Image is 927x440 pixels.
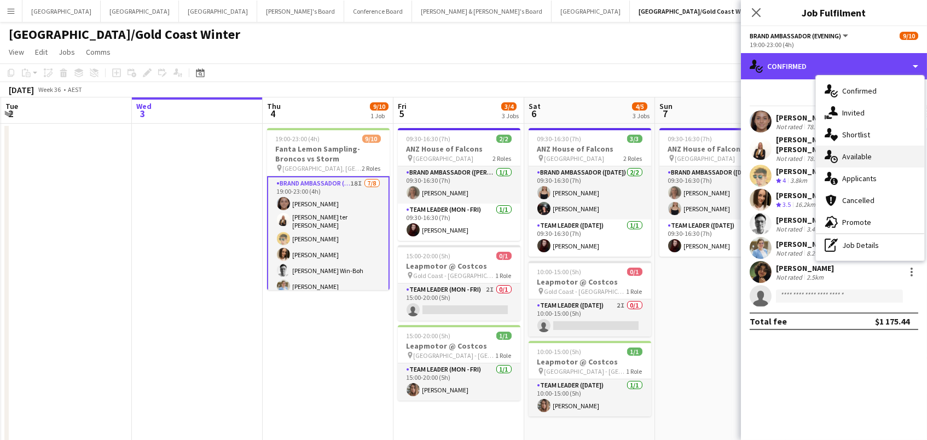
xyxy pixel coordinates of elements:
span: [GEOGRAPHIC_DATA], [GEOGRAPHIC_DATA] [283,164,362,172]
app-card-role: Team Leader (Mon - Fri)1/109:30-16:30 (7h)[PERSON_NAME] [398,204,520,241]
app-card-role: Team Leader ([DATE])2I0/110:00-15:00 (5h) [529,299,651,337]
div: Confirmed [741,53,927,79]
div: 3 Jobs [633,112,650,120]
span: Cancelled [842,195,874,205]
button: [GEOGRAPHIC_DATA] [22,1,101,22]
span: Sun [659,101,673,111]
div: 2.5km [804,273,826,281]
span: [GEOGRAPHIC_DATA] - [GEOGRAPHIC_DATA] [544,367,627,375]
div: 19:00-23:00 (4h) [750,40,918,49]
span: 1 Role [496,271,512,280]
span: 9/10 [362,135,381,143]
span: 9/10 [370,102,389,111]
h3: Fanta Lemon Sampling-Broncos vs Storm [267,144,390,164]
span: [GEOGRAPHIC_DATA] [414,154,474,163]
span: Gold Coast - [GEOGRAPHIC_DATA] [414,271,496,280]
span: 9/10 [900,32,918,40]
span: Confirmed [842,86,877,96]
span: 09:30-16:30 (7h) [537,135,582,143]
span: 09:30-16:30 (7h) [407,135,451,143]
span: 0/1 [627,268,642,276]
span: Shortlist [842,130,870,140]
span: 2 Roles [493,154,512,163]
app-card-role: Team Leader ([DATE])1/109:30-16:30 (7h)[PERSON_NAME] [659,219,782,257]
div: 3.4km [804,225,826,233]
span: 3/3 [627,135,642,143]
span: Sat [529,101,541,111]
span: 3 [135,107,152,120]
div: 16.2km [793,200,818,210]
h3: Leapmotor @ Costcos [398,261,520,271]
app-job-card: 09:30-16:30 (7h)3/3ANZ House of Falcons [GEOGRAPHIC_DATA]2 RolesBrand Ambassador ([DATE])2/209:30... [529,128,651,257]
div: 78.7km [804,123,829,131]
span: 15:00-20:00 (5h) [407,332,451,340]
span: 4 [265,107,281,120]
app-card-role: Team Leader (Mon - Fri)1/115:00-20:00 (5h)[PERSON_NAME] [398,363,520,401]
div: $1 175.44 [875,316,909,327]
span: [GEOGRAPHIC_DATA] [675,154,735,163]
span: Wed [136,101,152,111]
div: [PERSON_NAME] [776,263,834,273]
button: [GEOGRAPHIC_DATA] [179,1,257,22]
span: 1 Role [627,367,642,375]
app-card-role: Brand Ambassador ([DATE])2/209:30-16:30 (7h)[PERSON_NAME][PERSON_NAME] [529,166,651,219]
div: Not rated [776,123,804,131]
div: Not rated [776,225,804,233]
div: 78.7km [804,154,829,163]
span: 6 [527,107,541,120]
h3: ANZ House of Falcons [659,144,782,154]
h3: ANZ House of Falcons [398,144,520,154]
span: 0/1 [496,252,512,260]
span: 2 [4,107,18,120]
app-job-card: 10:00-15:00 (5h)1/1Leapmotor @ Costcos [GEOGRAPHIC_DATA] - [GEOGRAPHIC_DATA]1 RoleTeam Leader ([D... [529,341,651,416]
button: [PERSON_NAME]'s Board [257,1,344,22]
app-job-card: 10:00-15:00 (5h)0/1Leapmotor @ Costcos Gold Coast - [GEOGRAPHIC_DATA]1 RoleTeam Leader ([DATE])2I... [529,261,651,337]
span: [GEOGRAPHIC_DATA] - [GEOGRAPHIC_DATA] [414,351,496,360]
span: 15:00-20:00 (5h) [407,252,451,260]
span: Available [842,152,872,161]
h3: Leapmotor @ Costcos [398,341,520,351]
span: [GEOGRAPHIC_DATA] [544,154,605,163]
a: View [4,45,28,59]
app-job-card: 09:30-16:30 (7h)3/3ANZ House of Falcons [GEOGRAPHIC_DATA]2 RolesBrand Ambassador ([DATE])2/209:30... [659,128,782,257]
span: View [9,47,24,57]
button: Brand Ambassador (Evening) [750,32,850,40]
div: [PERSON_NAME] [776,166,834,176]
app-card-role: Brand Ambassador ([DATE])2/209:30-16:30 (7h)[PERSON_NAME][PERSON_NAME] [659,166,782,219]
div: Job Details [816,234,924,256]
button: Conference Board [344,1,412,22]
span: 2/2 [496,135,512,143]
div: 19:00-23:00 (4h)9/10Fanta Lemon Sampling-Broncos vs Storm [GEOGRAPHIC_DATA], [GEOGRAPHIC_DATA]2 R... [267,128,390,290]
app-card-role: Team Leader (Mon - Fri)2I0/115:00-20:00 (5h) [398,283,520,321]
div: 09:30-16:30 (7h)2/2ANZ House of Falcons [GEOGRAPHIC_DATA]2 RolesBrand Ambassador ([PERSON_NAME])1... [398,128,520,241]
app-card-role: Brand Ambassador (Evening)18I7/819:00-23:00 (4h)[PERSON_NAME][PERSON_NAME] ter [PERSON_NAME][PERS... [267,176,390,330]
button: [PERSON_NAME] & [PERSON_NAME]'s Board [412,1,552,22]
div: Not rated [776,154,804,163]
span: 2 Roles [362,164,381,172]
span: 7 [658,107,673,120]
div: [PERSON_NAME] [776,113,834,123]
h1: [GEOGRAPHIC_DATA]/Gold Coast Winter [9,26,240,43]
div: [PERSON_NAME] [776,190,834,200]
span: 4 [783,176,786,184]
div: [PERSON_NAME] ter [PERSON_NAME] [776,135,901,154]
div: 3 Jobs [502,112,519,120]
div: 3.8km [788,176,809,186]
div: [PERSON_NAME] [776,239,834,249]
span: Applicants [842,173,877,183]
app-job-card: 15:00-20:00 (5h)1/1Leapmotor @ Costcos [GEOGRAPHIC_DATA] - [GEOGRAPHIC_DATA]1 RoleTeam Leader (Mo... [398,325,520,401]
div: 8.2km [804,249,826,257]
app-job-card: 15:00-20:00 (5h)0/1Leapmotor @ Costcos Gold Coast - [GEOGRAPHIC_DATA]1 RoleTeam Leader (Mon - Fri... [398,245,520,321]
app-card-role: Team Leader ([DATE])1/110:00-15:00 (5h)[PERSON_NAME] [529,379,651,416]
span: 1 Role [627,287,642,296]
div: AEST [68,85,82,94]
span: Edit [35,47,48,57]
span: 4/5 [632,102,647,111]
button: [GEOGRAPHIC_DATA]/Gold Coast Winter [630,1,765,22]
div: Not rated [776,273,804,281]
